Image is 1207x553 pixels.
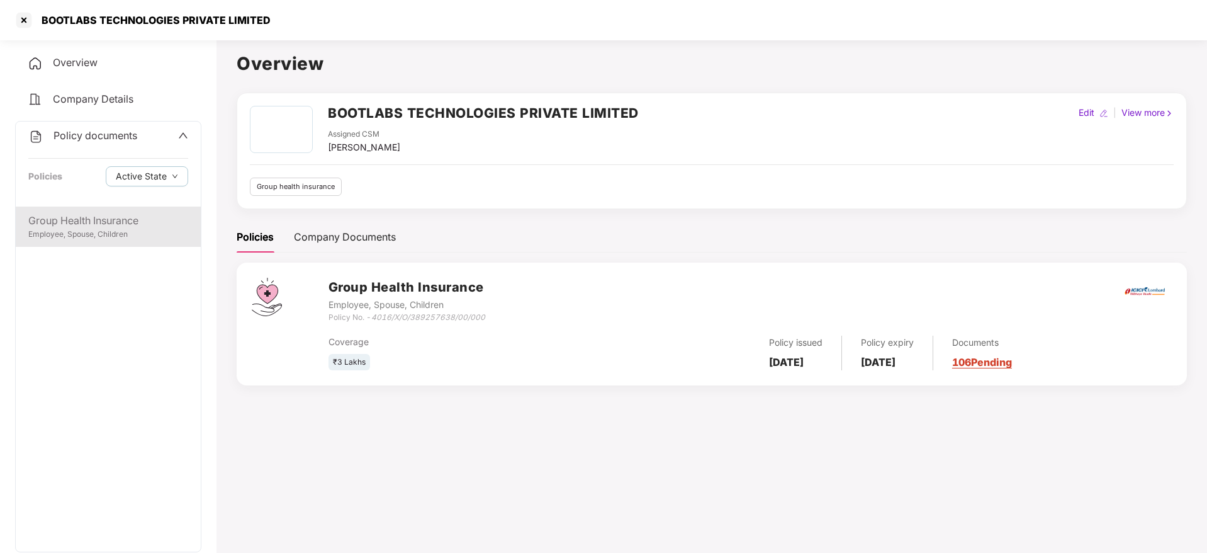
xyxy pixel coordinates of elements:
[28,229,188,241] div: Employee, Spouse, Children
[952,356,1012,368] a: 106 Pending
[328,312,485,324] div: Policy No. -
[328,335,610,349] div: Coverage
[172,173,178,180] span: down
[53,129,137,142] span: Policy documents
[28,169,62,183] div: Policies
[34,14,271,26] div: BOOTLABS TECHNOLOGIES PRIVATE LIMITED
[237,229,274,245] div: Policies
[861,336,914,350] div: Policy expiry
[769,336,822,350] div: Policy issued
[1122,283,1167,299] img: icici.png
[250,178,342,196] div: Group health insurance
[294,229,396,245] div: Company Documents
[53,56,98,69] span: Overview
[53,93,133,105] span: Company Details
[328,278,485,297] h3: Group Health Insurance
[1119,106,1176,120] div: View more
[328,103,639,123] h2: BOOTLABS TECHNOLOGIES PRIVATE LIMITED
[1111,106,1119,120] div: |
[106,166,188,186] button: Active Statedown
[1099,109,1108,118] img: editIcon
[1076,106,1097,120] div: Edit
[769,356,804,368] b: [DATE]
[28,213,188,229] div: Group Health Insurance
[28,92,43,107] img: svg+xml;base64,PHN2ZyB4bWxucz0iaHR0cDovL3d3dy53My5vcmcvMjAwMC9zdmciIHdpZHRoPSIyNCIgaGVpZ2h0PSIyNC...
[28,56,43,71] img: svg+xml;base64,PHN2ZyB4bWxucz0iaHR0cDovL3d3dy53My5vcmcvMjAwMC9zdmciIHdpZHRoPSIyNCIgaGVpZ2h0PSIyNC...
[116,169,167,183] span: Active State
[178,130,188,140] span: up
[952,336,1012,350] div: Documents
[861,356,895,368] b: [DATE]
[1165,109,1174,118] img: rightIcon
[328,128,400,140] div: Assigned CSM
[328,354,370,371] div: ₹3 Lakhs
[237,50,1187,77] h1: Overview
[328,298,485,312] div: Employee, Spouse, Children
[328,140,400,154] div: [PERSON_NAME]
[28,129,43,144] img: svg+xml;base64,PHN2ZyB4bWxucz0iaHR0cDovL3d3dy53My5vcmcvMjAwMC9zdmciIHdpZHRoPSIyNCIgaGVpZ2h0PSIyNC...
[371,312,485,322] i: 4016/X/O/389257638/00/000
[252,278,282,316] img: svg+xml;base64,PHN2ZyB4bWxucz0iaHR0cDovL3d3dy53My5vcmcvMjAwMC9zdmciIHdpZHRoPSI0Ny43MTQiIGhlaWdodD...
